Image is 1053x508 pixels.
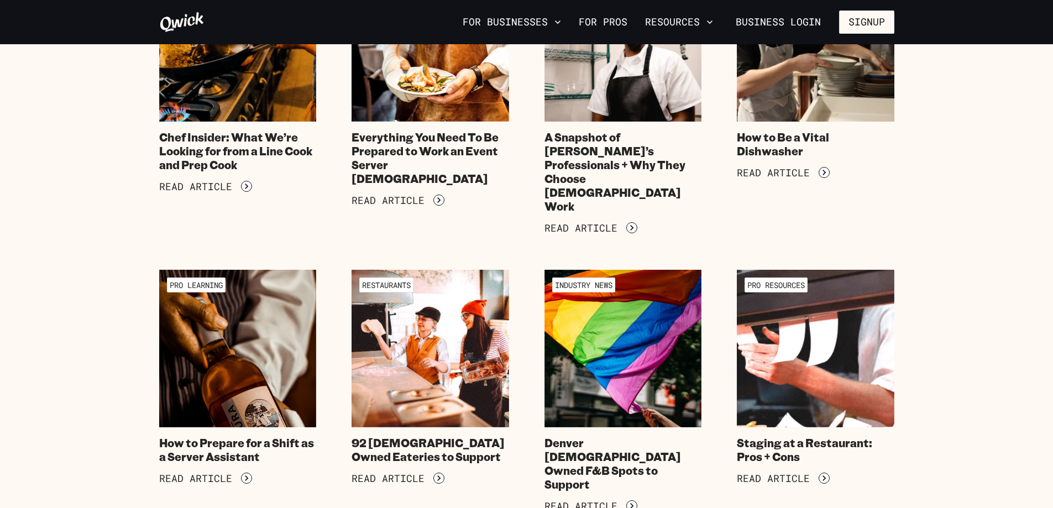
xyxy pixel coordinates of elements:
[159,436,317,464] h4: How to Prepare for a Shift as a Server Assistant
[745,277,808,292] span: Pro Resources
[352,436,509,464] h4: 92 [DEMOGRAPHIC_DATA] Owned Eateries to Support
[737,130,894,158] h4: How to Be a Vital Dishwasher
[352,195,425,207] span: Read Article
[159,181,232,193] span: Read Article
[544,436,702,491] h4: Denver [DEMOGRAPHIC_DATA] Owned F&B Spots to Support
[159,130,317,172] h4: Chef Insider: What We’re Looking for from a Line Cook and Prep Cook
[352,270,509,427] img: 92 LGBTQ+ Owned Eateries to Support
[839,11,894,34] button: Signup
[544,222,617,234] span: Read Article
[737,436,894,464] h4: Staging at a Restaurant: Pros + Cons
[352,473,425,485] span: Read Article
[544,130,702,213] h4: A Snapshot of [PERSON_NAME]’s Professionals + Why They Choose [DEMOGRAPHIC_DATA] Work
[352,130,509,186] h4: Everything You Need To Be Prepared to Work an Event Server [DEMOGRAPHIC_DATA]
[552,277,615,292] span: Industry News
[726,11,830,34] a: Business Login
[641,13,717,32] button: Resources
[737,473,810,485] span: Read Article
[159,473,232,485] span: Read Article
[359,277,413,292] span: Restaurants
[737,270,894,427] img: Staging at a Restaurant: Pros + Cons
[737,167,810,179] span: Read Article
[544,270,702,427] img: Pride flag flying
[458,13,565,32] button: For Businesses
[159,270,317,427] img: Gigpro server assistant presenting a bottle of wine.
[574,13,632,32] a: For Pros
[167,277,226,292] span: Pro Learning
